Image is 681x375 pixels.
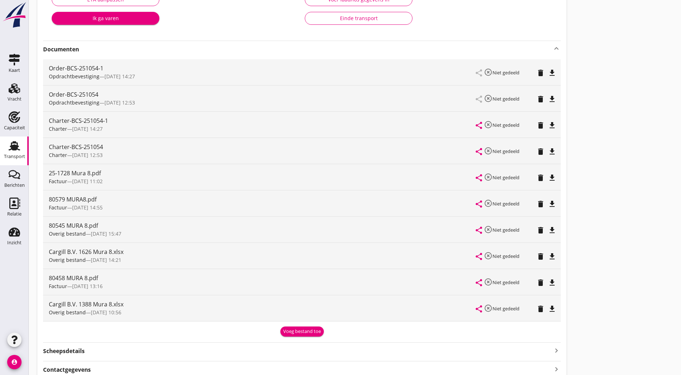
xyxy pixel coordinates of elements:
span: [DATE] 14:21 [91,256,121,263]
div: Charter-BCS-251054-1 [49,116,476,125]
i: delete [536,69,545,77]
i: share [475,173,483,182]
strong: Scheepsdetails [43,347,85,355]
i: file_download [548,69,556,77]
i: file_download [548,278,556,287]
i: highlight_off [484,304,493,312]
strong: Contactgegevens [43,366,91,374]
i: highlight_off [484,68,493,77]
div: 80545 MURA 8.pdf [49,221,476,230]
i: file_download [548,226,556,235]
i: delete [536,278,545,287]
span: Charter [49,125,67,132]
small: Niet gedeeld [493,305,519,312]
i: file_download [548,95,556,103]
div: 80579 MURA8.pdf [49,195,476,204]
span: Charter [49,152,67,158]
div: Berichten [4,183,25,187]
i: share [475,147,483,156]
i: highlight_off [484,173,493,181]
span: [DATE] 13:16 [72,283,103,290]
span: Overig bestand [49,256,86,263]
div: Transport [4,154,25,159]
div: Cargill B.V. 1388 Mura 8.xlsx [49,300,476,309]
i: file_download [548,305,556,313]
button: Voeg bestand toe [280,327,324,337]
div: Relatie [7,212,22,216]
small: Niet gedeeld [493,174,519,181]
i: keyboard_arrow_up [552,44,561,53]
i: file_download [548,147,556,156]
div: Capaciteit [4,125,25,130]
small: Niet gedeeld [493,96,519,102]
i: share [475,252,483,261]
i: file_download [548,200,556,208]
span: [DATE] 11:02 [72,178,103,185]
i: share [475,305,483,313]
i: highlight_off [484,120,493,129]
div: Ik ga varen [57,14,154,22]
i: delete [536,226,545,235]
span: Opdrachtbevestiging [49,99,99,106]
i: share [475,278,483,287]
i: delete [536,173,545,182]
img: logo-small.a267ee39.svg [1,2,27,28]
i: keyboard_arrow_right [552,364,561,374]
span: Overig bestand [49,309,86,316]
div: — [49,125,476,133]
i: file_download [548,121,556,130]
span: [DATE] 12:53 [104,99,135,106]
div: Charter-BCS-251054 [49,143,476,151]
span: [DATE] 10:56 [91,309,121,316]
div: Vracht [8,97,22,101]
div: Inzicht [7,240,22,245]
span: Overig bestand [49,230,86,237]
span: [DATE] 15:47 [91,230,121,237]
i: keyboard_arrow_right [552,346,561,355]
div: 80458 MURA 8.pdf [49,274,476,282]
div: Cargill B.V. 1626 Mura 8.xlsx [49,247,476,256]
span: [DATE] 12:53 [72,152,103,158]
i: share [475,200,483,208]
small: Niet gedeeld [493,279,519,286]
small: Niet gedeeld [493,253,519,259]
i: highlight_off [484,147,493,155]
i: delete [536,305,545,313]
span: Factuur [49,204,67,211]
div: Kaart [9,68,20,73]
i: highlight_off [484,278,493,286]
small: Niet gedeeld [493,227,519,233]
small: Niet gedeeld [493,200,519,207]
div: 25-1728 Mura 8.pdf [49,169,476,177]
i: highlight_off [484,251,493,260]
i: delete [536,121,545,130]
small: Niet gedeeld [493,148,519,154]
i: delete [536,252,545,261]
div: — [49,204,476,211]
div: Order-BCS-251054-1 [49,64,476,73]
div: Einde transport [311,14,406,22]
button: Ik ga varen [52,12,159,25]
div: — [49,230,476,237]
small: Niet gedeeld [493,122,519,128]
div: — [49,99,476,106]
div: — [49,282,476,290]
span: Opdrachtbevestiging [49,73,99,80]
span: Factuur [49,283,67,290]
i: delete [536,147,545,156]
button: Einde transport [305,12,412,25]
i: delete [536,95,545,103]
span: [DATE] 14:27 [104,73,135,80]
i: share [475,226,483,235]
i: account_circle [7,355,22,369]
div: — [49,177,476,185]
span: [DATE] 14:55 [72,204,103,211]
span: [DATE] 14:27 [72,125,103,132]
div: — [49,256,476,264]
i: file_download [548,252,556,261]
div: — [49,309,476,316]
div: Voeg bestand toe [283,328,321,335]
i: highlight_off [484,199,493,208]
i: highlight_off [484,94,493,103]
small: Niet gedeeld [493,69,519,76]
